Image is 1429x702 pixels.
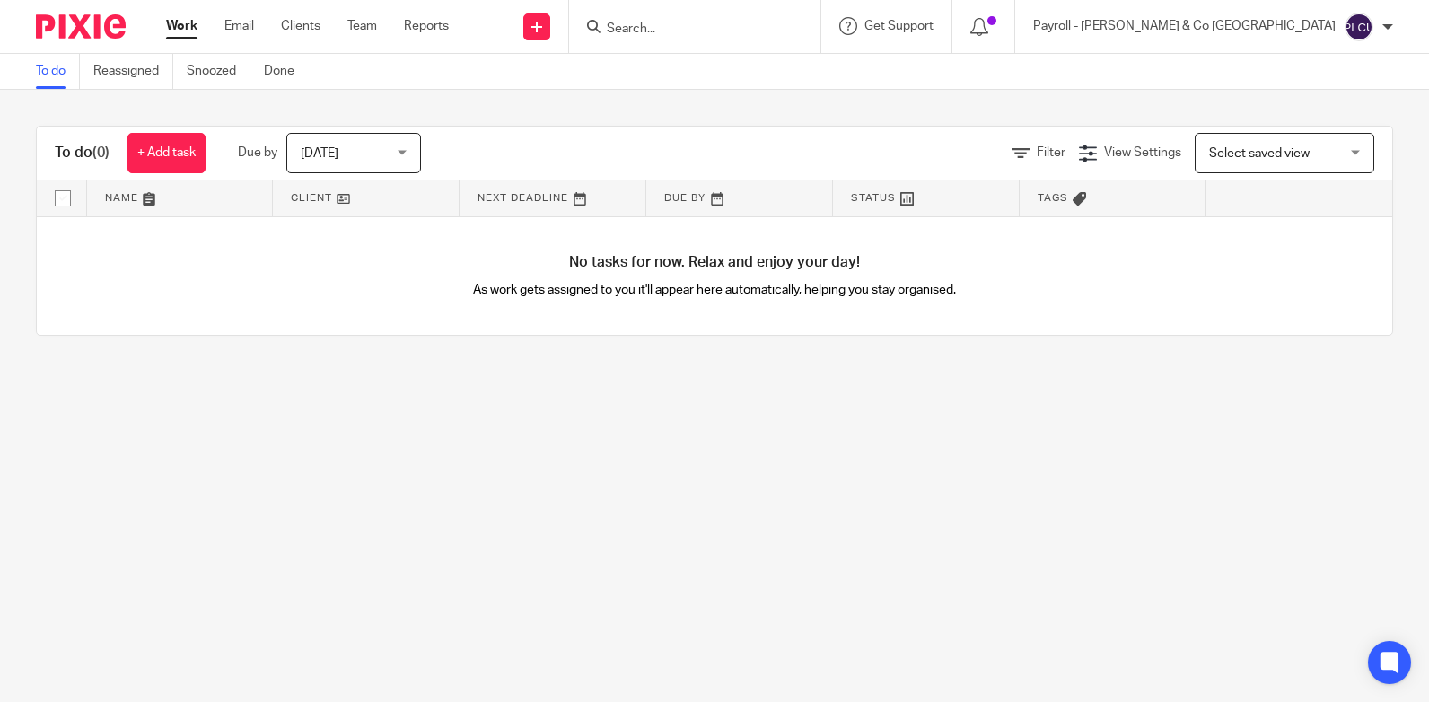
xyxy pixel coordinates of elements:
a: Email [224,17,254,35]
h4: No tasks for now. Relax and enjoy your day! [37,253,1392,272]
a: Snoozed [187,54,250,89]
span: View Settings [1104,146,1181,159]
h1: To do [55,144,110,162]
a: Done [264,54,308,89]
span: (0) [92,145,110,160]
a: + Add task [127,133,206,173]
a: To do [36,54,80,89]
img: svg%3E [1345,13,1373,41]
a: Clients [281,17,320,35]
img: Pixie [36,14,126,39]
span: Filter [1037,146,1065,159]
a: Work [166,17,197,35]
a: Reassigned [93,54,173,89]
a: Reports [404,17,449,35]
span: [DATE] [301,147,338,160]
input: Search [605,22,767,38]
span: Tags [1038,193,1068,203]
p: As work gets assigned to you it'll appear here automatically, helping you stay organised. [376,281,1054,299]
span: Get Support [864,20,934,32]
a: Team [347,17,377,35]
p: Payroll - [PERSON_NAME] & Co [GEOGRAPHIC_DATA] [1033,17,1336,35]
p: Due by [238,144,277,162]
span: Select saved view [1209,147,1310,160]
